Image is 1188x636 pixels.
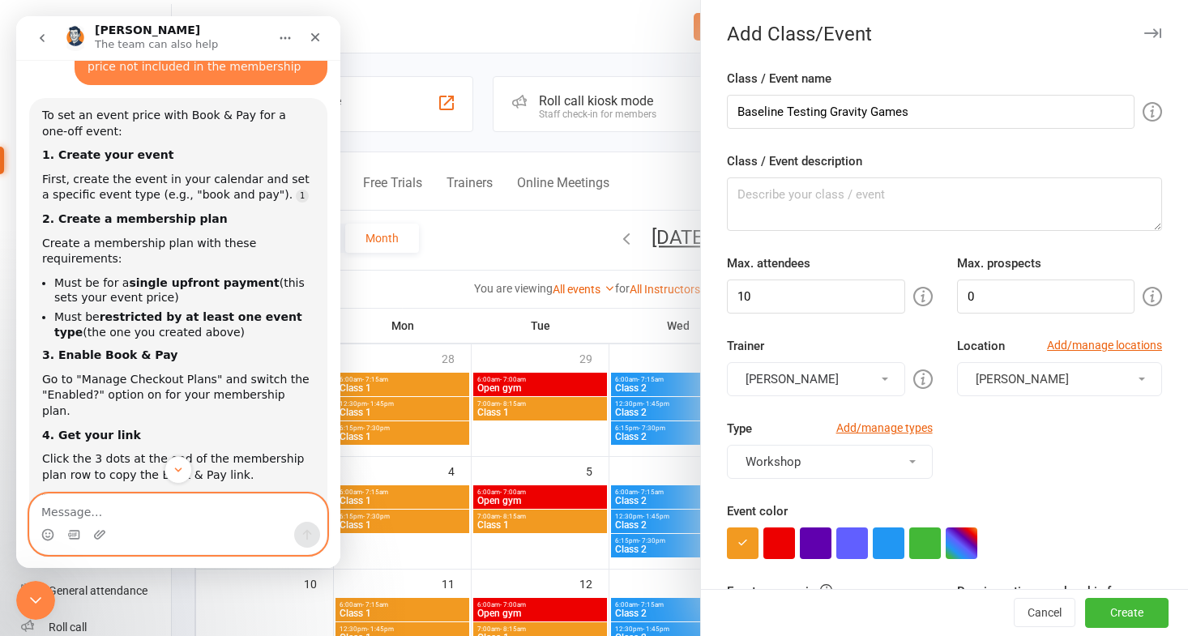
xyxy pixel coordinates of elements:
[77,512,90,525] button: Upload attachment
[701,23,1188,45] div: Add Class/Event
[26,92,298,123] div: To set an event price with Book & Pay for a one-off event:
[16,581,55,620] iframe: Intercom live chat
[21,573,171,609] a: General attendance kiosk mode
[26,475,298,538] div: This creates a once-off fee that people pay to access your specific event, separate from regular ...
[38,294,286,322] b: restricted by at least one event type
[26,356,298,403] div: Go to "Manage Checkout Plans" and switch the "Enabled?" option on for your membership plan.
[836,419,933,437] a: Add/manage types
[1047,336,1162,354] a: Add/manage locations
[727,336,764,356] label: Trainer
[13,82,311,606] div: Toby says…
[727,582,815,601] label: Event appears in
[278,506,304,531] button: Send a message…
[727,69,831,88] label: Class / Event name
[26,332,161,345] b: 3. Enable Book & Pay
[26,220,298,251] div: Create a membership plan with these requirements:
[25,512,38,525] button: Emoji picker
[26,156,298,187] div: First, create the event in your calendar and set a specific event type (e.g., "book and pay").
[49,584,147,597] div: General attendance
[727,502,788,521] label: Event color
[727,254,810,273] label: Max. attendees
[38,259,298,289] li: Must be for a (this sets your event price)
[113,260,263,273] b: single upfront payment
[26,412,125,425] b: 4. Get your link
[26,435,298,467] div: Click the 3 dots at the end of the membership plan row to copy the Book & Pay link.
[957,584,1122,618] label: Require active membership for members?
[957,336,1005,356] label: Location
[727,419,752,438] label: Type
[727,152,862,171] label: Class / Event description
[26,196,212,209] b: 2. Create a membership plan
[51,512,64,525] button: Gif picker
[727,95,1135,129] input: Name your class / event
[284,6,314,36] div: Close
[957,362,1162,396] button: [PERSON_NAME]
[957,254,1041,273] label: Max. prospects
[254,6,284,37] button: Home
[1014,599,1075,628] button: Cancel
[148,440,176,467] button: Scroll to bottom
[79,20,202,36] p: The team can also help
[14,478,310,506] textarea: Message…
[280,173,293,186] a: Source reference 144569:
[727,362,904,396] button: [PERSON_NAME]
[976,372,1069,386] span: [PERSON_NAME]
[16,16,340,568] iframe: Intercom live chat
[38,293,298,323] li: Must be (the one you created above)
[49,621,87,634] div: Roll call
[727,445,932,479] button: Workshop
[13,82,311,604] div: To set an event price with Book & Pay for a one-off event:1. Create your eventFirst, create the e...
[1085,599,1169,628] button: Create
[26,132,157,145] b: 1. Create your event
